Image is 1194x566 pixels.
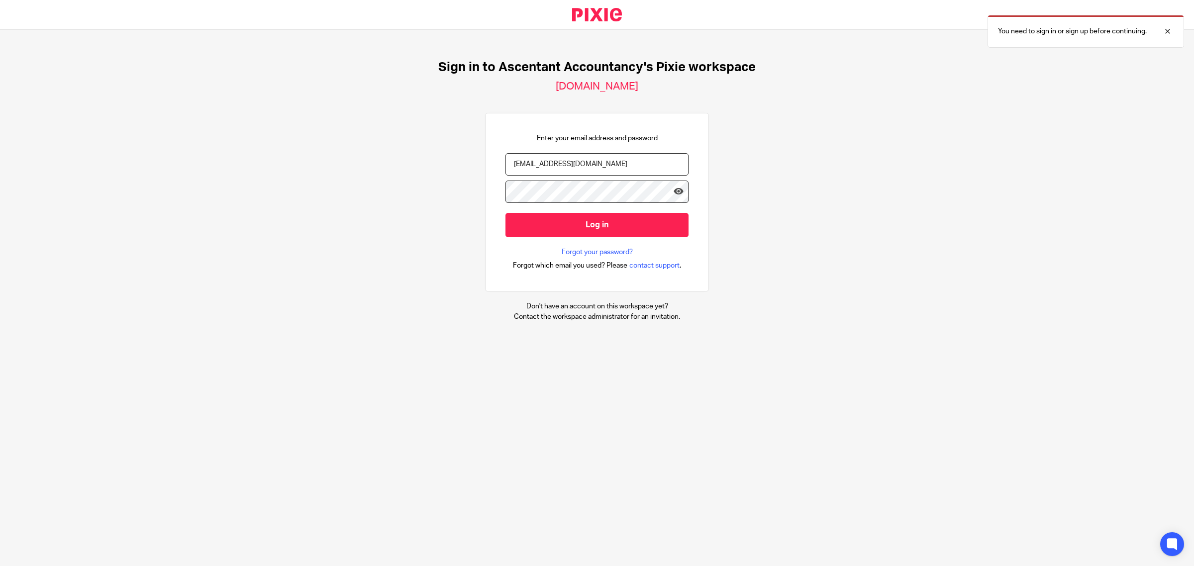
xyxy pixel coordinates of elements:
span: contact support [629,261,680,271]
input: name@example.com [505,153,689,176]
p: Enter your email address and password [537,133,658,143]
h2: [DOMAIN_NAME] [556,80,638,93]
h1: Sign in to Ascentant Accountancy's Pixie workspace [438,60,756,75]
a: Forgot your password? [562,247,633,257]
p: Contact the workspace administrator for an invitation. [514,312,680,322]
p: You need to sign in or sign up before continuing. [998,26,1147,36]
div: . [513,260,682,271]
input: Log in [505,213,689,237]
p: Don't have an account on this workspace yet? [514,301,680,311]
span: Forgot which email you used? Please [513,261,627,271]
